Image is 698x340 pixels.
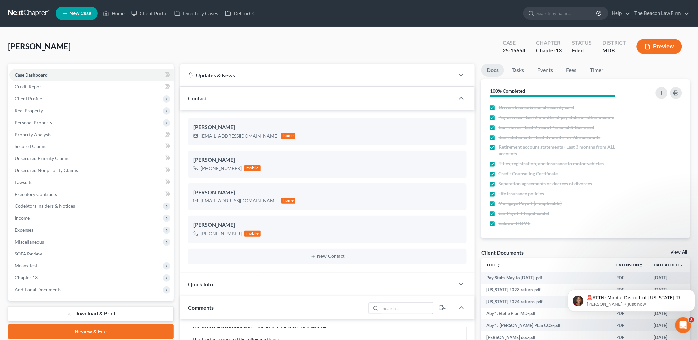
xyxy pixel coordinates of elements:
span: 8 [689,317,694,323]
div: [PERSON_NAME] [193,221,462,229]
span: Life insurance policies [499,190,544,197]
div: Updates & News [188,72,447,79]
a: Lawsuits [9,176,174,188]
div: home [281,198,296,204]
a: Titleunfold_more [487,262,501,267]
div: Chapter [536,39,562,47]
iframe: Intercom notifications message [565,276,698,322]
div: Chapter [536,47,562,54]
td: [US_STATE] 2023 return-pdf [481,284,611,296]
a: Download & Print [8,306,174,322]
span: Miscellaneous [15,239,44,245]
td: [US_STATE] 2024 returns-pdf [481,296,611,308]
span: Value of HOME [499,220,531,227]
a: Events [532,64,558,77]
td: PDF [611,319,649,331]
a: Property Analysis [9,129,174,141]
span: Mortgage Payoff (if applicable) [499,200,562,207]
span: Credit Counseling Certificate [499,170,558,177]
a: Directory Cases [171,7,222,19]
span: New Case [69,11,91,16]
span: Drivers license & social security card [499,104,574,111]
a: Tasks [507,64,529,77]
div: Status [572,39,592,47]
i: expand_more [680,263,684,267]
td: Pay Stubs May to [DATE]-pdf [481,272,611,284]
iframe: Intercom live chat [675,317,691,333]
a: Extensionunfold_more [617,262,643,267]
div: Case [503,39,525,47]
span: [PERSON_NAME] [8,41,71,51]
a: Case Dashboard [9,69,174,81]
span: Car Payoff (if applicable) [499,210,549,217]
a: Fees [561,64,582,77]
div: [PERSON_NAME] [193,156,462,164]
span: Property Analysis [15,132,51,137]
div: [PHONE_NUMBER] [201,165,242,172]
span: Bank statements - Last 3 months for ALL accounts [499,134,601,141]
a: DebtorCC [222,7,259,19]
span: Real Property [15,108,43,113]
div: [PHONE_NUMBER] [201,230,242,237]
a: Unsecured Nonpriority Claims [9,164,174,176]
span: Case Dashboard [15,72,48,78]
a: Secured Claims [9,141,174,152]
a: Help [609,7,631,19]
div: Filed [572,47,592,54]
i: unfold_more [497,263,501,267]
i: unfold_more [639,263,643,267]
div: [EMAIL_ADDRESS][DOMAIN_NAME] [201,133,279,139]
span: Comments [188,304,214,311]
a: Executory Contracts [9,188,174,200]
a: Date Added expand_more [654,262,684,267]
span: SOFA Review [15,251,42,256]
a: SOFA Review [9,248,174,260]
span: Contact [188,95,207,101]
span: Credit Report [15,84,43,89]
div: mobile [244,231,261,237]
span: Codebtors Insiders & Notices [15,203,75,209]
a: View All [671,250,687,255]
span: Tax returns - Last 2 years (Personal & Business) [499,124,594,131]
a: Home [100,7,128,19]
div: [PERSON_NAME] [193,189,462,197]
span: Unsecured Nonpriority Claims [15,167,78,173]
span: Expenses [15,227,33,233]
a: The Beacon Law Firm [631,7,690,19]
span: 13 [556,47,562,53]
span: Personal Property [15,120,52,125]
span: Means Test [15,263,37,268]
span: Unsecured Priority Claims [15,155,69,161]
div: 25-15654 [503,47,525,54]
button: New Contact [193,254,462,259]
span: Retirement account statements - Last 3 months from ALL accounts [499,144,632,157]
span: Secured Claims [15,143,46,149]
div: mobile [244,165,261,171]
span: Executory Contracts [15,191,57,197]
span: Titles, registration, and insurance to motor vehicles [499,160,604,167]
span: Quick Info [188,281,213,287]
div: District [602,39,626,47]
div: [EMAIL_ADDRESS][DOMAIN_NAME] [201,198,279,204]
div: home [281,133,296,139]
td: Aby^J [PERSON_NAME] Plan COS-pdf [481,319,611,331]
span: Pay advices - Last 6 months of pay stubs or other income [499,114,614,121]
td: [DATE] [649,272,689,284]
span: Chapter 13 [15,275,38,280]
div: [PERSON_NAME] [193,123,462,131]
div: Client Documents [481,249,524,256]
input: Search... [381,303,433,314]
a: Client Portal [128,7,171,19]
a: Review & File [8,324,174,339]
span: Additional Documents [15,287,61,292]
td: [DATE] [649,319,689,331]
a: Credit Report [9,81,174,93]
span: Lawsuits [15,179,32,185]
span: Client Profile [15,96,42,101]
span: Income [15,215,30,221]
a: Docs [481,64,504,77]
